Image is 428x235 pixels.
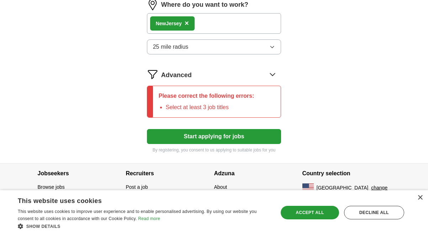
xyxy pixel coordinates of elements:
p: By registering, you consent to us applying to suitable jobs for you [147,147,281,153]
div: Jersey [156,20,182,27]
span: Show details [26,224,60,229]
li: Select at least 3 job titles [166,103,254,112]
button: change [371,184,387,192]
img: US flag [302,183,314,192]
strong: New [156,21,166,26]
span: 25 mile radius [153,43,189,51]
a: Browse jobs [38,184,65,190]
a: Read more, opens a new window [138,216,160,221]
img: filter [147,69,158,80]
span: Advanced [161,70,192,80]
button: 25 mile radius [147,39,281,54]
a: About [214,184,227,190]
p: Please correct the following errors: [159,92,254,100]
span: [GEOGRAPHIC_DATA] [317,184,369,192]
button: Start applying for jobs [147,129,281,144]
div: Accept all [281,206,339,219]
span: This website uses cookies to improve user experience and to enable personalised advertising. By u... [18,209,257,221]
a: Post a job [126,184,148,190]
button: × [185,18,189,29]
div: Show details [18,223,270,230]
div: Close [417,195,423,201]
div: This website uses cookies [18,194,253,205]
span: × [185,19,189,27]
h4: Country selection [302,164,391,183]
div: Decline all [344,206,404,219]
